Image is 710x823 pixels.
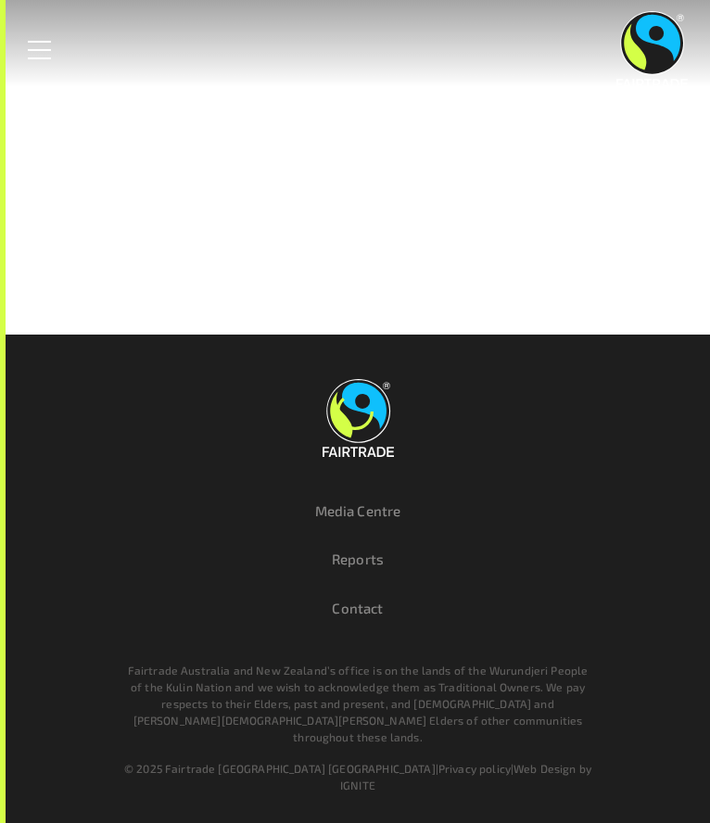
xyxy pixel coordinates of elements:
[121,760,594,793] div: | |
[616,11,688,89] img: Fairtrade Australia New Zealand logo
[17,27,63,73] a: Toggle Menu
[332,551,384,567] a: Reports
[315,502,401,519] a: Media Centre
[323,379,394,457] img: Fairtrade Australia New Zealand logo
[121,662,594,745] p: Fairtrade Australia and New Zealand’s office is on the lands of the Wurundjeri People of the Kuli...
[332,600,383,616] a: Contact
[124,762,436,775] span: © 2025 Fairtrade [GEOGRAPHIC_DATA] [GEOGRAPHIC_DATA]
[438,762,511,775] a: Privacy policy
